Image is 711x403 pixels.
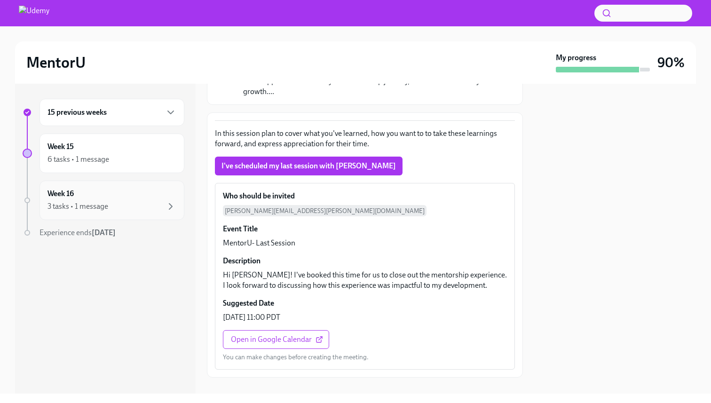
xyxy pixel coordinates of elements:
[223,224,258,234] h6: Event Title
[243,76,496,97] p: As we approach the end of your mentorship journey, it’s time to reflect on your growth....
[23,134,184,173] a: Week 156 tasks • 1 message
[47,201,108,212] div: 3 tasks • 1 message
[23,181,184,220] a: Week 163 tasks • 1 message
[221,161,396,171] span: I've scheduled my last session with [PERSON_NAME]
[47,189,74,199] h6: Week 16
[39,99,184,126] div: 15 previous weeks
[223,270,507,291] p: Hi [PERSON_NAME]! I've booked this time for us to close out the mentorship experience. I look for...
[223,256,261,266] h6: Description
[47,107,107,118] h6: 15 previous weeks
[223,353,369,362] p: You can make changes before creating the meeting.
[47,142,74,152] h6: Week 15
[26,53,86,72] h2: MentorU
[92,228,116,237] strong: [DATE]
[231,335,321,344] span: Open in Google Calendar
[47,154,109,165] div: 6 tasks • 1 message
[223,330,329,349] a: Open in Google Calendar
[19,6,49,21] img: Udemy
[223,238,295,248] p: MentorU- Last Session
[223,312,280,323] p: [DATE] 11:00 PDT
[39,228,116,237] span: Experience ends
[223,205,427,216] span: [PERSON_NAME][EMAIL_ADDRESS][PERSON_NAME][DOMAIN_NAME]
[215,157,403,175] button: I've scheduled my last session with [PERSON_NAME]
[215,128,515,149] p: In this session plan to cover what you've learned, how you want to to take these learnings forwar...
[657,54,685,71] h3: 90%
[556,53,596,63] strong: My progress
[223,298,274,308] h6: Suggested Date
[223,191,295,201] h6: Who should be invited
